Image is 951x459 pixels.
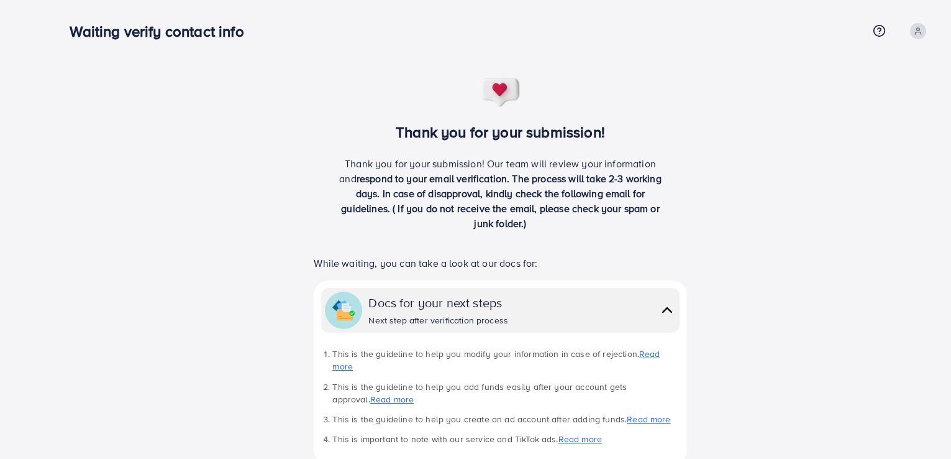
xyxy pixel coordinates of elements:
[370,393,414,406] a: Read more
[480,77,521,108] img: success
[314,256,686,271] p: While waiting, you can take a look at our docs for:
[293,123,708,141] h3: Thank you for your submission!
[341,172,662,230] span: respond to your email verification. The process will take 2-3 working days. In case of disapprova...
[368,294,508,312] div: Docs for your next steps
[332,299,355,322] img: collapse
[558,433,602,445] a: Read more
[332,348,679,373] li: This is the guideline to help you modify your information in case of rejection.
[332,348,660,373] a: Read more
[332,433,679,445] li: This is important to note with our service and TikTok ads.
[332,413,679,425] li: This is the guideline to help you create an ad account after adding funds.
[70,22,253,40] h3: Waiting verify contact info
[332,381,679,406] li: This is the guideline to help you add funds easily after your account gets approval.
[335,156,667,231] p: Thank you for your submission! Our team will review your information and
[368,314,508,327] div: Next step after verification process
[627,413,670,425] a: Read more
[658,301,676,319] img: collapse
